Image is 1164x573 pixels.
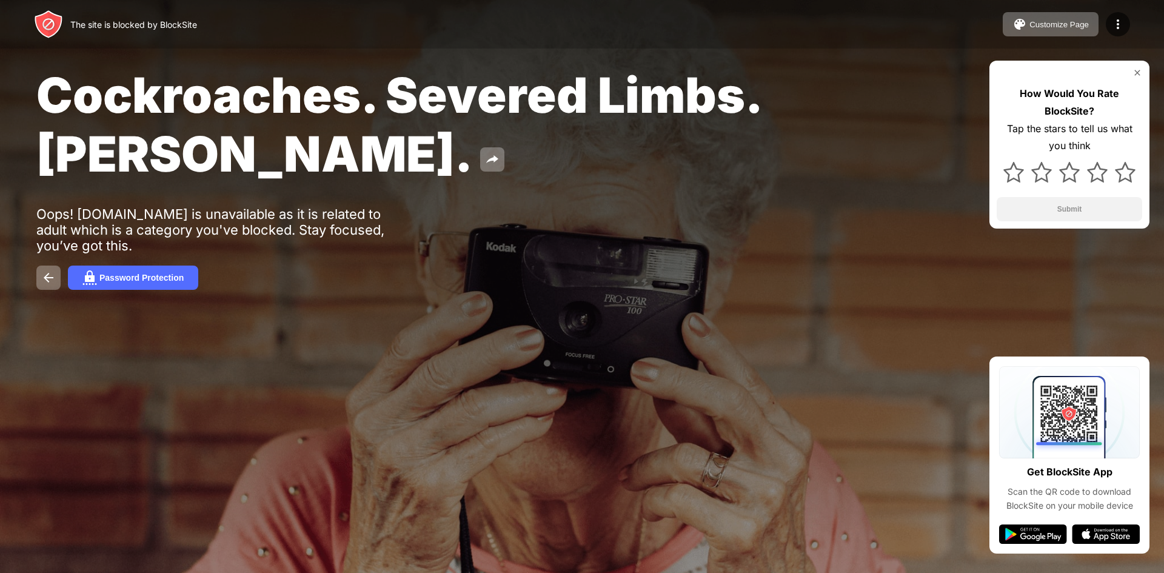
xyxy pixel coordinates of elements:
div: The site is blocked by BlockSite [70,19,197,30]
img: star.svg [1059,162,1080,183]
button: Customize Page [1003,12,1099,36]
img: star.svg [1115,162,1136,183]
img: header-logo.svg [34,10,63,39]
img: password.svg [82,270,97,285]
img: share.svg [485,152,500,167]
img: qrcode.svg [999,366,1140,458]
div: Get BlockSite App [1027,463,1112,481]
div: Tap the stars to tell us what you think [997,120,1142,155]
img: google-play.svg [999,524,1067,544]
img: back.svg [41,270,56,285]
div: Customize Page [1029,20,1089,29]
div: Password Protection [99,273,184,283]
button: Password Protection [68,266,198,290]
div: Scan the QR code to download BlockSite on your mobile device [999,485,1140,512]
img: star.svg [1087,162,1108,183]
img: menu-icon.svg [1111,17,1125,32]
img: star.svg [1031,162,1052,183]
div: How Would You Rate BlockSite? [997,85,1142,120]
img: rate-us-close.svg [1132,68,1142,78]
img: star.svg [1003,162,1024,183]
img: app-store.svg [1072,524,1140,544]
button: Submit [997,197,1142,221]
img: pallet.svg [1012,17,1027,32]
span: Cockroaches. Severed Limbs. [PERSON_NAME]. [36,65,760,183]
div: Oops! [DOMAIN_NAME] is unavailable as it is related to adult which is a category you've blocked. ... [36,206,411,253]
